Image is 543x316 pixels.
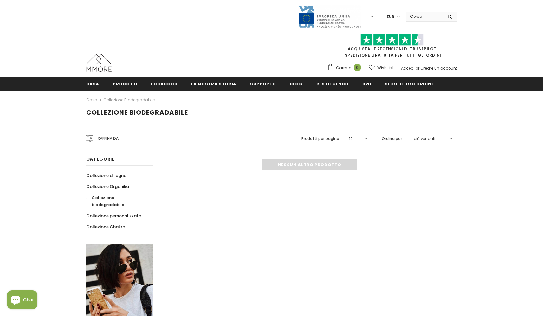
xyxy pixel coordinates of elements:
a: supporto [250,77,276,91]
span: Prodotti [113,81,137,87]
a: Prodotti [113,77,137,91]
span: Restituendo [316,81,349,87]
a: Collezione Chakra [86,221,125,232]
span: SPEDIZIONE GRATUITA PER TUTTI GLI ORDINI [327,37,457,58]
span: Carrello [336,65,351,71]
a: Casa [86,77,100,91]
a: Collezione di legno [86,170,126,181]
label: Ordina per [382,136,402,142]
a: Lookbook [151,77,177,91]
inbox-online-store-chat: Shopify online store chat [5,290,39,311]
span: Wish List [377,65,394,71]
a: Wish List [369,62,394,73]
span: B2B [362,81,371,87]
span: Raffina da [98,135,119,142]
a: Accedi [401,65,415,71]
a: Blog [290,77,303,91]
span: Collezione Organika [86,184,129,190]
a: Collezione biodegradabile [86,192,146,210]
label: Prodotti per pagina [301,136,339,142]
span: I più venduti [412,136,435,142]
a: Casa [86,96,97,104]
a: Collezione Organika [86,181,129,192]
a: Segui il tuo ordine [385,77,434,91]
span: Segui il tuo ordine [385,81,434,87]
span: Categorie [86,156,115,162]
a: Acquista le recensioni di TrustPilot [348,46,436,51]
a: Creare un account [420,65,457,71]
span: or [416,65,419,71]
span: Casa [86,81,100,87]
a: Javni Razpis [298,14,361,19]
span: Collezione biodegradabile [92,195,124,208]
span: Collezione personalizzata [86,213,141,219]
span: 0 [354,64,361,71]
a: Collezione biodegradabile [103,97,155,103]
a: Collezione personalizzata [86,210,141,221]
a: La nostra storia [191,77,236,91]
a: B2B [362,77,371,91]
span: Collezione di legno [86,172,126,178]
a: Restituendo [316,77,349,91]
img: Casi MMORE [86,54,112,72]
a: Carrello 0 [327,63,364,73]
img: Javni Razpis [298,5,361,28]
span: Blog [290,81,303,87]
input: Search Site [406,12,443,21]
span: EUR [387,14,394,20]
span: 12 [349,136,352,142]
span: Collezione Chakra [86,224,125,230]
img: Fidati di Pilot Stars [360,34,424,46]
span: supporto [250,81,276,87]
span: Collezione biodegradabile [86,108,188,117]
span: Lookbook [151,81,177,87]
span: La nostra storia [191,81,236,87]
